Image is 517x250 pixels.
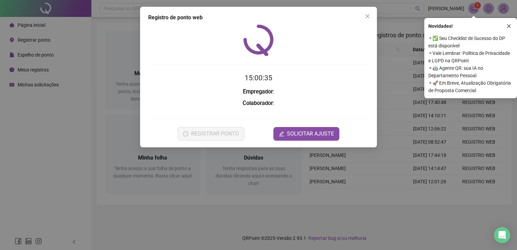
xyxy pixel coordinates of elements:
span: ⚬ ✅ Seu Checklist de Sucesso do DP está disponível [428,35,513,49]
h3: : [148,99,369,108]
div: Open Intercom Messenger [494,227,510,243]
button: REGISTRAR PONTO [178,127,244,141]
div: Registro de ponto web [148,14,369,22]
strong: Colaborador [243,100,273,106]
img: QRPoint [243,24,274,56]
span: close [365,14,370,19]
h3: : [148,87,369,96]
span: ⚬ 🚀 Em Breve, Atualização Obrigatória de Proposta Comercial [428,79,513,94]
span: edit [279,131,284,137]
button: editSOLICITAR AJUSTE [273,127,339,141]
span: SOLICITAR AJUSTE [287,130,334,138]
span: ⚬ Vale Lembrar: Política de Privacidade e LGPD na QRPoint [428,49,513,64]
time: 15:00:35 [245,74,272,82]
button: Close [362,11,373,22]
span: Novidades ! [428,22,453,30]
strong: Empregador [243,88,273,95]
span: close [507,24,511,28]
span: ⚬ 🤖 Agente QR: sua IA no Departamento Pessoal [428,64,513,79]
